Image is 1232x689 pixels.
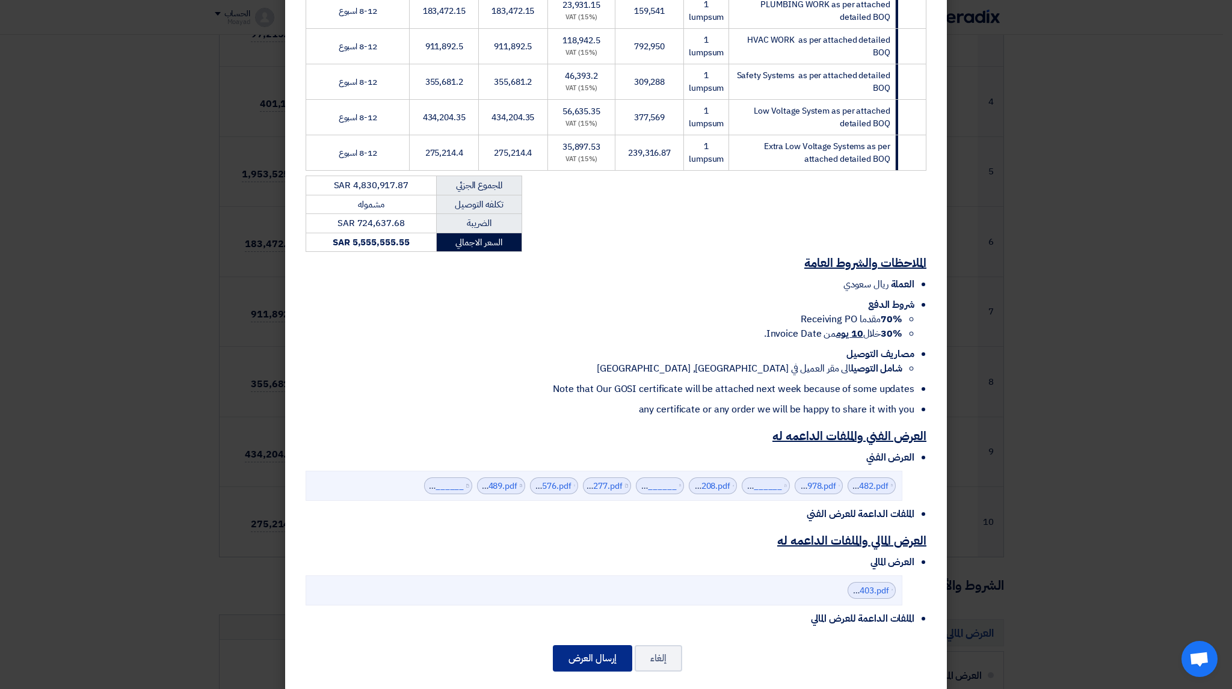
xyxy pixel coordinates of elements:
[836,326,863,341] u: 10 يوم
[562,105,600,118] span: 56,635.35
[634,5,665,17] span: 159,541
[358,198,384,211] span: مشموله
[339,147,377,159] span: 8-12 اسبوع
[634,76,665,88] span: 309,288
[764,140,890,165] span: Extra Low Voltage Systems as per attached detailed BOQ
[747,34,890,59] span: HVAC WORK as per attached detailed BOQ
[868,298,914,312] span: شروط الدفع
[851,361,902,376] strong: شامل التوصيل
[634,40,665,53] span: 792,950
[870,555,914,569] span: العرض المالي
[1181,641,1218,677] div: Open chat
[306,402,914,417] li: any certificate or any order we will be happy to share it with you
[306,382,914,396] li: Note that Our GOSI certificate will be attached next week because of some updates
[553,119,610,129] div: (15%) VAT
[843,277,889,292] span: ريال سعودي
[425,147,463,159] span: 275,214.4
[491,111,534,124] span: 434,204.35
[436,214,522,233] td: الضريبة
[553,155,610,165] div: (15%) VAT
[635,645,682,672] button: إلغاء
[754,105,890,130] span: Low Voltage System as per attached detailed BOQ
[737,69,890,94] span: Safety Systems as per attached detailed BOQ
[553,645,632,672] button: إرسال العرض
[425,40,463,53] span: 911,892.5
[339,111,377,124] span: 8-12 اسبوع
[881,312,902,326] strong: 70%
[494,76,532,88] span: 355,681.2
[881,326,902,341] strong: 30%
[494,147,532,159] span: 275,214.4
[689,34,724,59] span: 1 lumpsum
[339,5,377,17] span: 8-12 اسبوع
[866,450,914,465] span: العرض الفني
[553,84,610,94] div: (15%) VAT
[553,13,610,23] div: (15%) VAT
[846,347,914,361] span: مصاريف التوصيل
[423,5,466,17] span: 183,472.15
[491,5,534,17] span: 183,472.15
[494,40,532,53] span: 911,892.5
[339,76,377,88] span: 8-12 اسبوع
[436,233,522,252] td: السعر الاجمالي
[425,76,463,88] span: 355,681.2
[423,111,466,124] span: 434,204.35
[333,236,409,249] strong: SAR 5,555,555.55
[689,105,724,130] span: 1 lumpsum
[306,361,902,376] li: الى مقر العميل في [GEOGRAPHIC_DATA], [GEOGRAPHIC_DATA]
[553,48,610,58] div: (15%) VAT
[634,111,665,124] span: 377,569
[811,611,914,626] span: الملفات الداعمة للعرض المالي
[337,216,405,230] span: SAR 724,637.68
[565,70,598,82] span: 46,393.2
[339,40,377,53] span: 8-12 اسبوع
[777,531,926,550] u: العرض المالي والملفات الداعمه له
[562,34,600,47] span: 118,942.5
[436,195,522,214] td: تكلفه التوصيل
[801,312,902,326] span: مقدما Receiving PO
[689,140,724,165] span: 1 lumpsum
[804,254,926,272] u: الملاحظات والشروط العامة
[306,176,437,195] td: SAR 4,830,917.87
[891,277,914,292] span: العملة
[807,507,914,521] span: الملفات الداعمة للعرض الفني
[562,141,600,153] span: 35,897.53
[436,176,522,195] td: المجموع الجزئي
[628,147,671,159] span: 239,316.87
[772,427,926,445] u: العرض الفني والملفات الداعمه له
[689,69,724,94] span: 1 lumpsum
[764,326,902,341] span: خلال من Invoice Date.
